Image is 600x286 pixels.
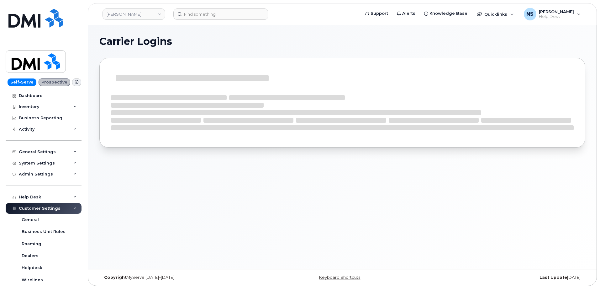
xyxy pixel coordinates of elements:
div: [DATE] [423,275,585,280]
div: MyServe [DATE]–[DATE] [99,275,261,280]
a: Keyboard Shortcuts [319,275,360,280]
span: Carrier Logins [99,37,172,46]
strong: Copyright [104,275,127,280]
strong: Last Update [539,275,567,280]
